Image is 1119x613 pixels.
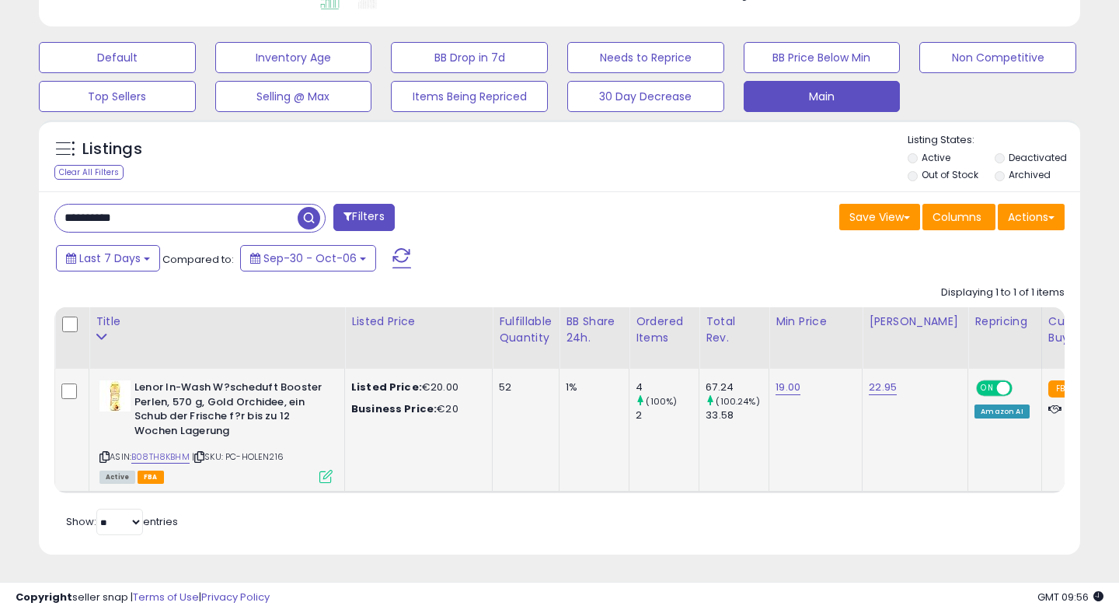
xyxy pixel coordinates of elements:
span: Sep-30 - Oct-06 [263,250,357,266]
button: Last 7 Days [56,245,160,271]
a: Terms of Use [133,590,199,604]
button: BB Price Below Min [744,42,901,73]
b: Business Price: [351,401,437,416]
div: Total Rev. [706,314,762,346]
div: Fulfillable Quantity [499,314,553,346]
div: seller snap | | [16,590,270,605]
p: Listing States: [908,133,1081,148]
div: Clear All Filters [54,165,124,180]
div: 33.58 [706,408,769,422]
button: BB Drop in 7d [391,42,548,73]
label: Deactivated [1009,151,1067,164]
button: Top Sellers [39,81,196,112]
span: Columns [932,209,981,225]
a: 19.00 [776,380,800,395]
span: ON [978,382,997,395]
span: Compared to: [162,252,234,267]
img: 41SloRIAimL._SL40_.jpg [99,380,131,412]
button: Items Being Repriced [391,81,548,112]
div: 2 [636,408,699,422]
label: Archived [1009,168,1051,181]
button: Actions [998,204,1065,230]
button: Columns [922,204,995,230]
span: All listings currently available for purchase on Amazon [99,471,135,484]
div: 1% [566,380,617,394]
button: Save View [839,204,920,230]
div: Title [96,314,338,330]
div: Ordered Items [636,314,692,346]
div: 67.24 [706,380,769,394]
div: Displaying 1 to 1 of 1 items [941,285,1065,300]
div: Amazon AI [974,405,1029,419]
small: FBA [1048,380,1077,398]
a: 22.95 [869,380,897,395]
button: Selling @ Max [215,81,372,112]
a: Privacy Policy [201,590,270,604]
button: Main [744,81,901,112]
label: Out of Stock [922,168,978,181]
button: Sep-30 - Oct-06 [240,245,376,271]
span: Last 7 Days [79,250,141,266]
h5: Listings [82,138,142,160]
span: 2025-10-14 09:56 GMT [1037,590,1103,604]
div: €20.00 [351,380,480,394]
span: | SKU: PC-HOLEN216 [192,450,284,463]
span: OFF [1010,382,1035,395]
b: Lenor In-Wash W?scheduft Booster Perlen, 570 g, Gold Orchidee, ein Schub der Frische f?r bis zu 1... [134,380,323,442]
span: FBA [138,471,164,484]
small: (100%) [646,395,677,408]
b: Listed Price: [351,380,422,394]
div: BB Share 24h. [566,314,622,346]
a: B08TH8KBHM [131,450,190,464]
button: 30 Day Decrease [567,81,724,112]
label: Active [922,151,950,164]
div: €20 [351,402,480,416]
div: Listed Price [351,314,486,330]
button: Needs to Reprice [567,42,724,73]
div: 4 [636,380,699,394]
button: Inventory Age [215,42,372,73]
small: (100.24%) [716,395,759,408]
div: [PERSON_NAME] [869,314,961,330]
button: Default [39,42,196,73]
div: Repricing [974,314,1034,330]
strong: Copyright [16,590,72,604]
button: Non Competitive [919,42,1076,73]
div: 52 [499,380,547,394]
div: ASIN: [99,380,333,482]
div: Min Price [776,314,856,330]
button: Filters [333,204,394,231]
span: Show: entries [66,514,178,529]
